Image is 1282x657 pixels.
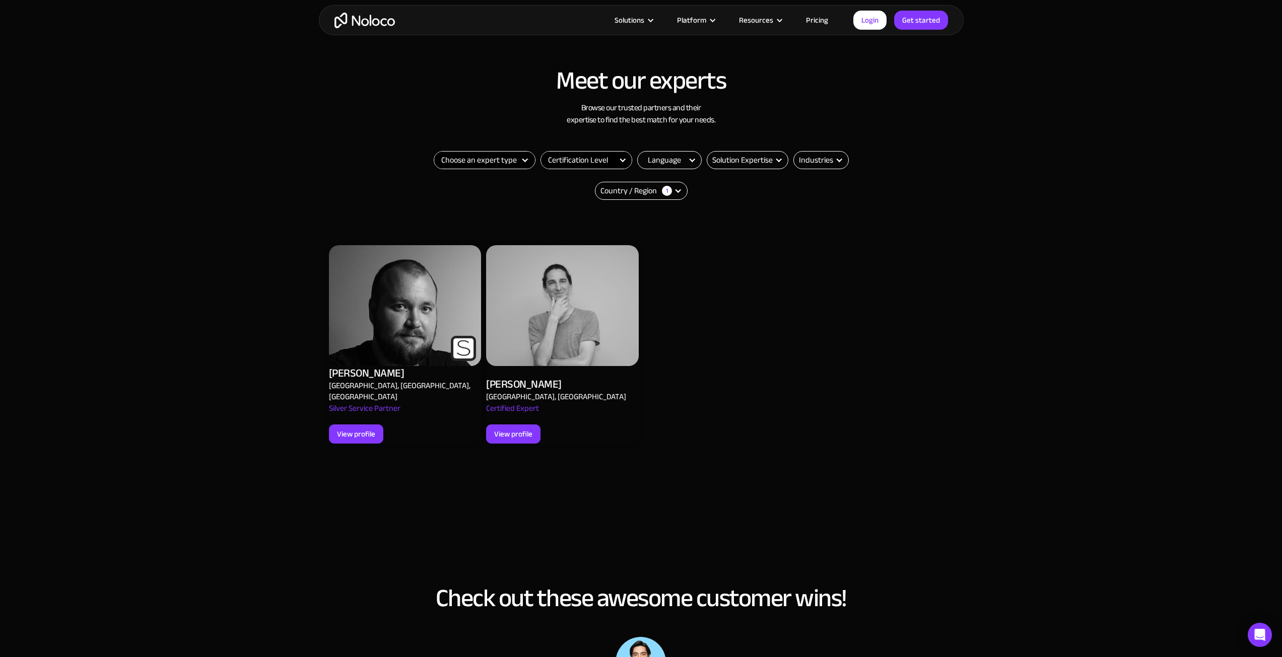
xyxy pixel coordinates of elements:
[637,151,702,169] form: Email Form
[1248,623,1272,647] div: Open Intercom Messenger
[712,154,773,166] div: Solution Expertise
[329,585,954,612] h2: Check out these awesome customer wins!
[329,102,954,126] h3: Browse our trusted partners and their expertise to find the best match for your needs.
[799,154,833,166] div: Industries
[637,151,702,169] div: Language
[707,151,788,169] form: Email Form
[486,233,639,456] a: Alex Vyshnevskiy - Noloco app builder Expert[PERSON_NAME][GEOGRAPHIC_DATA], [GEOGRAPHIC_DATA]Cert...
[494,427,532,441] div: View profile
[329,380,477,402] div: [GEOGRAPHIC_DATA], [GEOGRAPHIC_DATA], [GEOGRAPHIC_DATA]
[595,182,688,200] form: Email Form
[337,427,375,441] div: View profile
[486,391,626,402] div: [GEOGRAPHIC_DATA], [GEOGRAPHIC_DATA]
[677,14,706,27] div: Platform
[894,11,948,30] a: Get started
[434,151,535,169] form: Filter
[726,14,793,27] div: Resources
[793,151,849,169] div: Industries
[486,245,639,366] img: Alex Vyshnevskiy - Noloco app builder Expert
[329,245,482,366] img: Alex Vyshnevskiy - Noloco app builder Expert
[615,14,644,27] div: Solutions
[600,185,657,197] div: Country / Region
[486,402,539,424] div: Certified Expert
[329,67,954,94] h2: Meet our experts
[664,14,726,27] div: Platform
[595,182,688,200] div: Country / Region1
[329,366,404,380] div: [PERSON_NAME]
[486,377,562,391] div: [PERSON_NAME]
[329,402,400,424] div: Silver Service Partner
[329,233,482,456] a: Alex Vyshnevskiy - Noloco app builder Expert[PERSON_NAME][GEOGRAPHIC_DATA], [GEOGRAPHIC_DATA], [G...
[793,151,849,169] form: Email Form
[334,13,395,28] a: home
[739,14,773,27] div: Resources
[662,186,672,196] div: 1
[853,11,887,30] a: Login
[648,154,681,166] div: Language
[793,14,841,27] a: Pricing
[707,151,788,169] div: Solution Expertise
[602,14,664,27] div: Solutions
[541,151,632,169] form: Filter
